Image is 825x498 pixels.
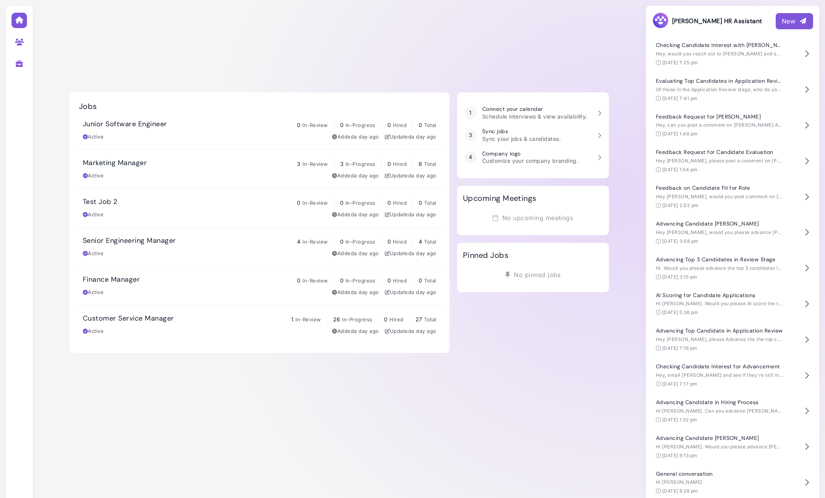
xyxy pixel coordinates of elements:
[656,408,789,414] span: Hi [PERSON_NAME]. Can you advance [PERSON_NAME]?
[652,143,813,179] button: Feedback Request for Candidate Evaluation Hey [PERSON_NAME], please post a comment on [PERSON_NAM...
[384,316,387,323] span: 0
[354,172,379,179] time: Aug 26, 2025
[652,108,813,144] button: Feedback Request for [PERSON_NAME] Hey, can you post a comment on [PERSON_NAME] Applicant sharing...
[385,289,436,296] div: Updated
[411,211,436,217] time: Aug 26, 2025
[419,122,422,128] span: 0
[79,227,440,266] a: Senior Engineering Manager 4 In-Review 0 In-Progress 0 Hired 4 Total Active Addeda day ago Update...
[656,149,783,155] h4: Feedback Request for Candidate Evaluation
[482,150,578,157] h3: Company logo
[393,239,407,245] span: Hired
[354,211,379,217] time: Aug 26, 2025
[332,211,379,219] div: Added
[782,17,807,26] div: New
[656,42,783,48] h4: Checking Candidate Interest with [PERSON_NAME]
[424,316,436,323] span: Total
[354,250,379,256] time: Aug 26, 2025
[656,221,783,227] h4: Advancing Candidate [PERSON_NAME]
[345,200,376,206] span: In-Progress
[387,199,391,206] span: 0
[393,277,407,284] span: Hired
[332,250,379,257] div: Added
[662,202,699,208] time: [DATE] 2:02 pm
[652,429,813,465] button: Advancing Candidate [PERSON_NAME] Hi [PERSON_NAME]. Would you please advance [PERSON_NAME]? [DATE...
[354,289,379,295] time: Aug 26, 2025
[83,133,104,141] div: Active
[340,160,344,167] span: 3
[340,122,344,128] span: 0
[83,250,104,257] div: Active
[83,211,104,219] div: Active
[662,309,698,315] time: [DATE] 5:36 pm
[652,251,813,286] button: Advancing Top 3 Candidates in Review Stage Hi. Would you please advance the top 3 candidates in t...
[662,453,698,458] time: [DATE] 9:13 pm
[340,277,344,284] span: 0
[385,250,436,257] div: Updated
[461,124,605,147] a: 3 Sync jobs Sync your jobs & candidates.
[656,328,783,334] h4: Advancing Top Candidate in Application Review
[424,122,436,128] span: Total
[482,106,587,112] h3: Connect your calendar
[652,358,813,393] button: Checking Candidate Interest for Advancement Hey, email [PERSON_NAME] and see if they're still int...
[385,133,436,141] div: Updated
[83,172,104,180] div: Active
[83,289,104,296] div: Active
[295,316,321,323] span: In-Review
[385,172,436,180] div: Updated
[79,189,440,227] a: Test Job 2 0 In-Review 0 In-Progress 0 Hired 0 Total Active Addeda day ago Updateda day ago
[416,316,423,323] span: 27
[393,161,407,167] span: Hired
[419,160,422,167] span: 6
[83,314,174,323] h3: Customer Service Manager
[652,215,813,251] button: Advancing Candidate [PERSON_NAME] Hey [PERSON_NAME], would you please advance [PERSON_NAME]? [DAT...
[345,161,376,167] span: In-Progress
[297,277,300,284] span: 0
[652,179,813,215] button: Feedback on Candidate Fit for Role Hey [PERSON_NAME], would you post comment on [PERSON_NAME] sha...
[345,122,376,128] span: In-Progress
[482,112,587,120] p: Schedule interviews & view availability.
[656,256,783,263] h4: Advancing Top 3 Candidates in Review Stage
[656,435,783,441] h4: Advancing Candidate [PERSON_NAME]
[332,172,379,180] div: Added
[79,305,440,344] a: Customer Service Manager 1 In-Review 26 In-Progress 0 Hired 27 Total Active Addeda day ago Update...
[83,159,147,167] h3: Marketing Manager
[656,114,783,120] h4: Feedback Request for [PERSON_NAME]
[83,237,176,245] h3: Senior Engineering Manager
[385,328,436,335] div: Updated
[387,160,391,167] span: 0
[387,277,391,284] span: 0
[332,328,379,335] div: Added
[345,277,376,284] span: In-Progress
[411,289,436,295] time: Aug 26, 2025
[463,211,603,225] div: No upcoming meetings
[461,102,605,124] a: 1 Connect your calendar Schedule interviews & view availability.
[424,277,436,284] span: Total
[463,251,508,260] h2: Pinned Jobs
[302,161,328,167] span: In-Review
[83,120,167,129] h3: Junior Software Engineer
[656,363,783,370] h4: Checking Candidate Interest for Advancement
[302,200,328,206] span: In-Review
[652,286,813,322] button: AI Scoring for Candidate Applications Hi [PERSON_NAME]. Would you please AI score the two candida...
[419,277,422,284] span: 0
[465,152,476,163] div: 4
[83,198,118,206] h3: Test Job 2
[652,12,762,30] h3: [PERSON_NAME] HR Assistant
[482,128,561,135] h3: Sync jobs
[656,229,815,235] span: Hey [PERSON_NAME], would you please advance [PERSON_NAME]?
[297,238,300,245] span: 4
[297,122,300,128] span: 0
[297,199,300,206] span: 0
[424,200,436,206] span: Total
[79,102,97,111] h2: Jobs
[652,393,813,429] button: Advancing Candidate in Hiring Process Hi [PERSON_NAME]. Can you advance [PERSON_NAME]? [DATE] 1:3...
[387,238,391,245] span: 0
[332,133,379,141] div: Added
[79,150,440,188] a: Marketing Manager 3 In-Review 3 In-Progress 0 Hired 6 Total Active Addeda day ago Updateda day ago
[465,130,476,141] div: 3
[354,134,379,140] time: Aug 26, 2025
[411,134,436,140] time: Aug 26, 2025
[83,276,140,284] h3: Finance Manager
[465,107,476,119] div: 1
[656,399,783,406] h4: Advancing Candidate in Hiring Process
